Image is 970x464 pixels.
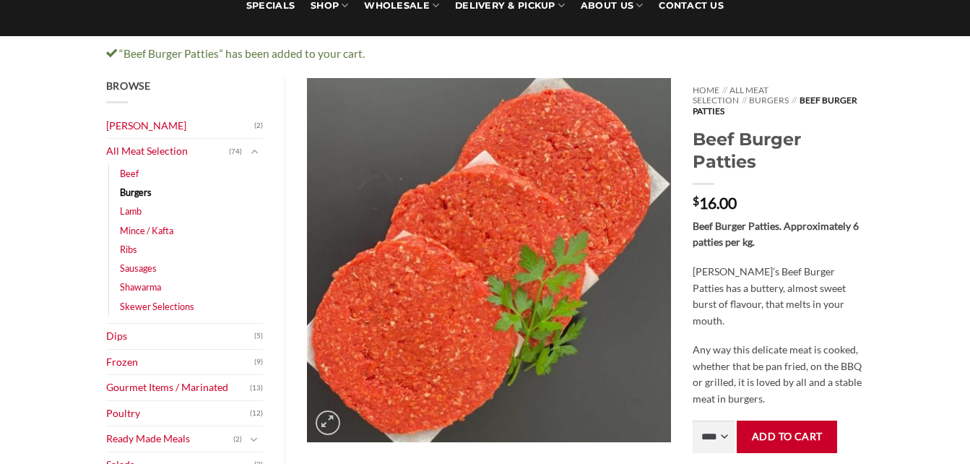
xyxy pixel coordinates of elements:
[722,85,727,95] span: //
[229,141,242,163] span: (74)
[749,95,789,106] a: Burgers
[254,325,263,347] span: (5)
[120,183,152,202] a: Burgers
[106,375,251,400] a: Gourmet Items / Marinated
[106,401,251,426] a: Poultry
[693,194,737,212] bdi: 16.00
[737,421,837,453] button: Add to cart
[246,144,263,160] button: Toggle
[106,139,230,164] a: All Meat Selection
[250,377,263,399] span: (13)
[254,351,263,373] span: (9)
[307,78,671,442] img: Beef Burger Patties
[106,350,255,375] a: Frozen
[693,95,857,116] span: Beef Burger Patties
[316,411,340,435] a: Zoom
[106,80,151,92] span: Browse
[120,202,142,220] a: Lamb
[742,95,747,106] span: //
[792,95,797,106] span: //
[693,342,864,407] p: Any way this delicate meat is cooked, whether that be pan fried, on the BBQ or grilled, it is lov...
[120,259,157,278] a: Sausages
[693,264,864,329] p: [PERSON_NAME]’s Beef Burger Patties has a buttery, almost sweet burst of flavour, that melts in y...
[693,85,768,106] a: All Meat Selection
[106,113,255,139] a: [PERSON_NAME]
[95,45,875,63] div: “Beef Burger Patties” has been added to your cart.
[120,221,173,240] a: Mince / Kafta
[120,240,137,259] a: Ribs
[120,297,194,316] a: Skewer Selections
[254,115,263,137] span: (2)
[106,324,255,349] a: Dips
[246,431,263,447] button: Toggle
[120,278,161,296] a: Shawarma
[250,403,263,424] span: (12)
[693,128,864,173] h1: Beef Burger Patties
[106,426,234,452] a: Ready Made Meals
[120,164,139,183] a: Beef
[233,429,242,450] span: (2)
[693,85,719,95] a: Home
[693,195,699,207] span: $
[693,220,859,249] strong: Beef Burger Patties. Approximately 6 patties per kg.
